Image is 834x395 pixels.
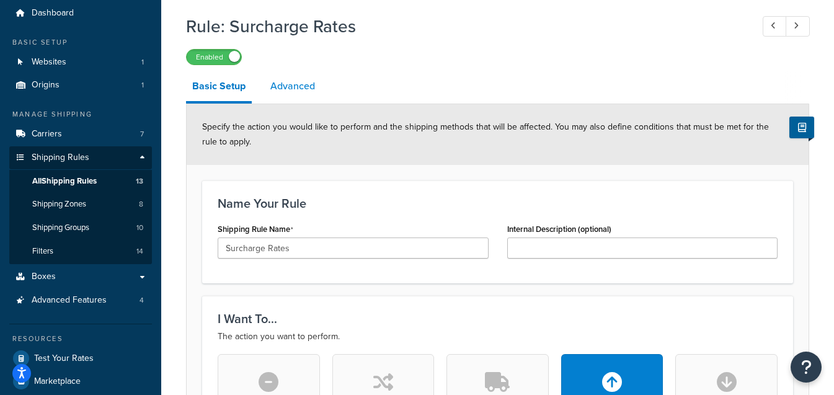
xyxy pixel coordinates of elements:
[9,74,152,97] li: Origins
[9,289,152,312] li: Advanced Features
[9,74,152,97] a: Origins1
[9,216,152,239] a: Shipping Groups10
[9,216,152,239] li: Shipping Groups
[9,289,152,312] a: Advanced Features4
[9,51,152,74] a: Websites1
[9,146,152,264] li: Shipping Rules
[9,146,152,169] a: Shipping Rules
[9,109,152,120] div: Manage Shipping
[9,347,152,370] a: Test Your Rates
[32,8,74,19] span: Dashboard
[32,153,89,163] span: Shipping Rules
[202,120,769,148] span: Specify the action you would like to perform and the shipping methods that will be affected. You ...
[32,223,89,233] span: Shipping Groups
[9,37,152,48] div: Basic Setup
[264,71,321,101] a: Advanced
[140,295,144,306] span: 4
[186,14,740,38] h1: Rule: Surcharge Rates
[9,123,152,146] li: Carriers
[32,129,62,140] span: Carriers
[789,117,814,138] button: Show Help Docs
[9,370,152,393] a: Marketplace
[9,193,152,216] li: Shipping Zones
[9,193,152,216] a: Shipping Zones8
[136,246,143,257] span: 14
[32,80,60,91] span: Origins
[139,199,143,210] span: 8
[218,312,778,326] h3: I Want To...
[34,353,94,364] span: Test Your Rates
[218,197,778,210] h3: Name Your Rule
[9,334,152,344] div: Resources
[9,123,152,146] a: Carriers7
[187,50,241,64] label: Enabled
[507,224,611,234] label: Internal Description (optional)
[32,272,56,282] span: Boxes
[136,176,143,187] span: 13
[791,352,822,383] button: Open Resource Center
[34,376,81,387] span: Marketplace
[32,199,86,210] span: Shipping Zones
[218,329,778,344] p: The action you want to perform.
[136,223,143,233] span: 10
[786,16,810,37] a: Next Record
[32,246,53,257] span: Filters
[141,57,144,68] span: 1
[32,295,107,306] span: Advanced Features
[32,176,97,187] span: All Shipping Rules
[9,240,152,263] li: Filters
[9,240,152,263] a: Filters14
[763,16,787,37] a: Previous Record
[186,71,252,104] a: Basic Setup
[9,170,152,193] a: AllShipping Rules13
[9,2,152,25] a: Dashboard
[141,80,144,91] span: 1
[140,129,144,140] span: 7
[9,265,152,288] a: Boxes
[9,51,152,74] li: Websites
[32,57,66,68] span: Websites
[218,224,293,234] label: Shipping Rule Name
